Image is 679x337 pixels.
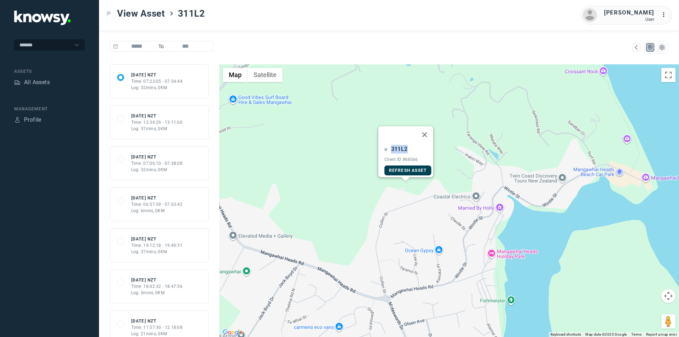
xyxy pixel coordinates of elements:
div: List [659,44,665,51]
a: Terms (opens in new tab) [631,332,642,336]
img: Google [221,328,244,337]
div: Map [647,44,654,51]
div: All Assets [24,78,50,87]
div: Time: 12:34:29 - 13:11:00 [131,119,183,126]
div: Log: 32mins, 0KM [131,167,183,173]
span: Refresh Asset [389,168,427,173]
div: [PERSON_NAME] [604,8,654,17]
div: > [169,11,174,16]
div: Profile [24,116,41,124]
span: View Asset [117,7,165,20]
div: [DATE] NZT [131,113,183,119]
button: Close [416,126,433,143]
div: : [661,11,670,20]
div: Toggle Menu [106,11,111,16]
div: [DATE] NZT [131,72,183,78]
div: Management [14,106,85,112]
button: Show satellite imagery [248,68,283,82]
div: [DATE] NZT [131,318,183,324]
button: Toggle fullscreen view [661,68,675,82]
a: ProfileProfile [14,116,41,124]
button: Drag Pegman onto the map to open Street View [661,314,675,329]
div: Time: 11:57:30 - 12:18:08 [131,324,183,331]
div: Log: 37mins, 0KM [131,249,183,255]
button: Map camera controls [661,289,675,303]
span: To [156,41,167,52]
div: Time: 18:42:32 - 18:47:56 [131,283,183,290]
span: Map data ©2025 Google [585,332,627,336]
div: Time: 19:12:18 - 19:49:31 [131,242,183,249]
a: Report a map error [646,332,677,336]
div: Assets [14,79,21,86]
div: [DATE] NZT [131,154,183,160]
div: User [604,17,654,22]
div: Time: 06:57:39 - 07:03:42 [131,201,183,208]
div: Log: 37mins, 0KM [131,126,183,132]
div: Log: 6mins, 0KM [131,208,183,214]
div: Time: 07:06:10 - 07:38:08 [131,160,183,167]
div: Time: 07:23:05 - 07:54:44 [131,78,183,85]
a: AssetsAll Assets [14,78,50,87]
span: 311L2 [178,7,205,20]
div: Log: 32mins, 0KM [131,85,183,91]
div: Profile [14,117,21,123]
div: 311L2 [391,145,408,153]
div: Log: 5mins, 0KM [131,290,183,296]
div: Client ID #68066 [384,157,431,162]
button: Show street map [223,68,248,82]
div: : [661,11,670,19]
a: Open this area in Google Maps (opens a new window) [221,328,244,337]
tspan: ... [662,12,669,17]
div: [DATE] NZT [131,277,183,283]
button: Keyboard shortcuts [551,332,581,337]
img: avatar.png [583,8,597,22]
div: Assets [14,68,85,75]
div: Log: 21mins, 0KM [131,331,183,337]
img: Application Logo [14,11,71,25]
div: Map [633,44,639,51]
div: [DATE] NZT [131,236,183,242]
a: Refresh Asset [384,165,431,175]
div: [DATE] NZT [131,195,183,201]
